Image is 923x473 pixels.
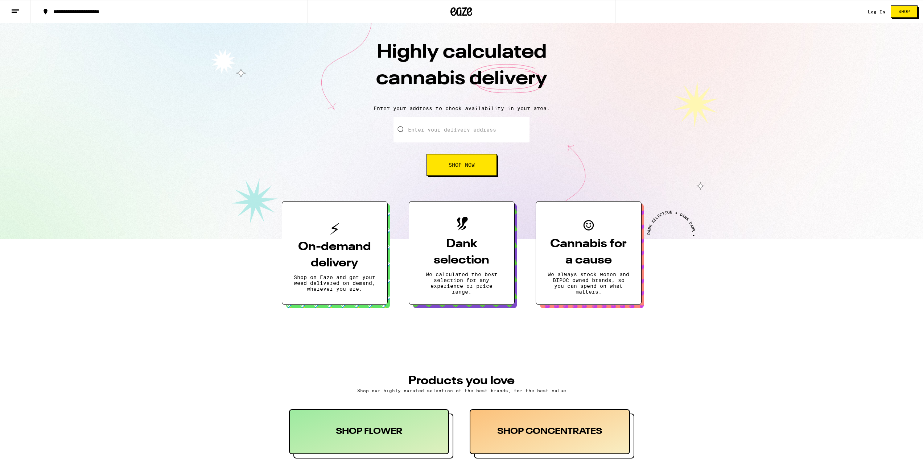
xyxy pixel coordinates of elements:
h1: Highly calculated cannabis delivery [335,40,589,100]
input: Enter your delivery address [393,117,530,142]
span: Shop Now [449,162,475,167]
p: Shop on Eaze and get your weed delivered on demand, wherever you are. [294,274,376,292]
h3: PRODUCTS YOU LOVE [289,375,634,387]
button: Shop Now [427,154,497,176]
button: Dank selectionWe calculated the best selection for any experience or price range. [409,201,515,305]
button: SHOP FLOWER [289,409,454,459]
p: Shop our highly curated selection of the best brands, for the best value [289,388,634,393]
p: Enter your address to check availability in your area. [7,105,916,111]
div: SHOP CONCENTRATES [470,409,630,454]
h3: Cannabis for a cause [548,236,630,269]
h3: Dank selection [421,236,503,269]
button: Shop [891,5,918,18]
button: On-demand deliveryShop on Eaze and get your weed delivered on demand, wherever you are. [282,201,388,305]
p: We calculated the best selection for any experience or price range. [421,271,503,295]
p: We always stock women and BIPOC owned brands, so you can spend on what matters. [548,271,630,295]
h3: On-demand delivery [294,239,376,271]
span: Shop [898,9,910,14]
button: Cannabis for a causeWe always stock women and BIPOC owned brands, so you can spend on what matters. [536,201,642,305]
button: SHOP CONCENTRATES [470,409,634,459]
div: Log In [868,9,885,14]
div: SHOP FLOWER [289,409,449,454]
